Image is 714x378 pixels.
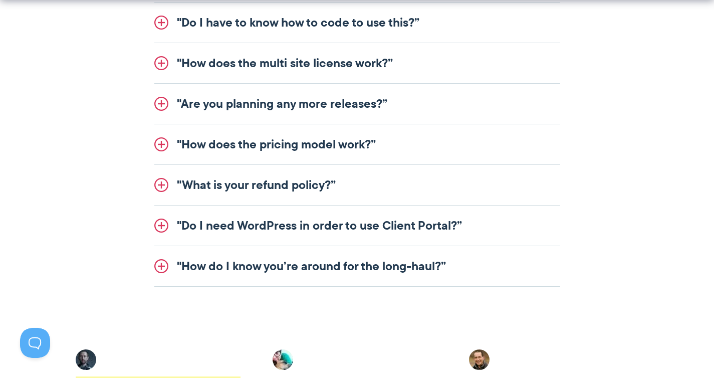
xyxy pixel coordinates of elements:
img: Client Portal testimonial - Adrian C [76,349,96,370]
a: "Are you planning any more releases?” [154,84,560,124]
iframe: Toggle Customer Support [20,328,50,358]
a: "How does the multi site license work?” [154,43,560,83]
a: "What is your refund policy?” [154,165,560,205]
a: "How does the pricing model work?” [154,124,560,164]
a: "Do I need WordPress in order to use Client Portal?” [154,206,560,246]
a: "How do I know you’re around for the long-haul?” [154,246,560,286]
a: "Do I have to know how to code to use this?” [154,3,560,43]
